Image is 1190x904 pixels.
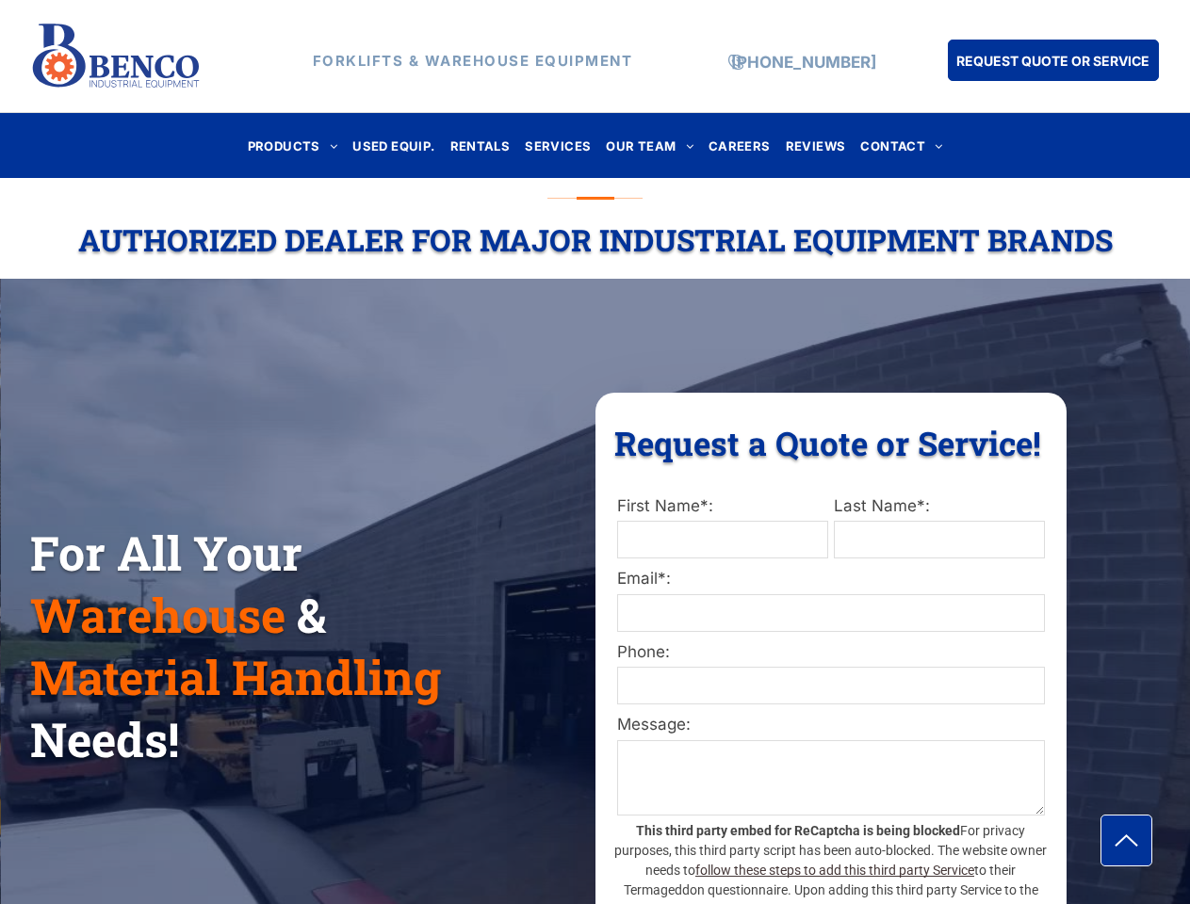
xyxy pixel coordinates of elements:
label: Phone: [617,640,1045,665]
span: Material Handling [30,646,441,708]
label: First Name*: [617,494,828,519]
label: Email*: [617,567,1045,591]
a: follow these steps to add this third party Service [695,863,974,878]
span: REQUEST QUOTE OR SERVICE [956,43,1149,78]
strong: This third party embed for ReCaptcha is being blocked [636,823,960,838]
a: SERVICES [517,133,598,158]
span: Authorized Dealer For Major Industrial Equipment Brands [78,219,1113,260]
strong: FORKLIFTS & WAREHOUSE EQUIPMENT [313,52,633,70]
span: Needs! [30,708,179,770]
a: REVIEWS [778,133,854,158]
a: CONTACT [853,133,950,158]
a: USED EQUIP. [345,133,442,158]
a: PRODUCTS [240,133,346,158]
a: RENTALS [443,133,518,158]
a: CAREERS [701,133,778,158]
span: Warehouse [30,584,285,646]
a: OUR TEAM [598,133,701,158]
a: [PHONE_NUMBER] [731,53,876,72]
span: & [297,584,326,646]
a: REQUEST QUOTE OR SERVICE [948,40,1159,81]
label: Message: [617,713,1045,737]
label: Last Name*: [834,494,1045,519]
span: Request a Quote or Service! [614,421,1041,464]
span: For All Your [30,522,302,584]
